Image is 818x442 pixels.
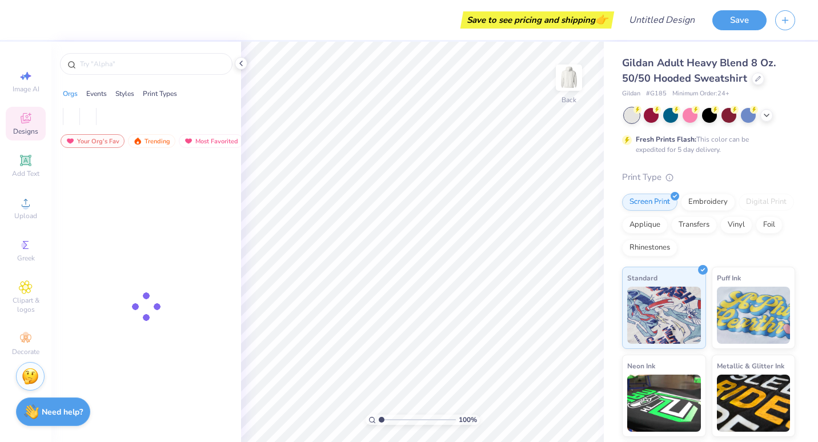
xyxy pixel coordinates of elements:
[622,216,668,234] div: Applique
[13,127,38,136] span: Designs
[133,137,142,145] img: trending.gif
[463,11,611,29] div: Save to see pricing and shipping
[459,415,477,425] span: 100 %
[622,89,640,99] span: Gildan
[717,287,791,344] img: Puff Ink
[115,89,134,99] div: Styles
[712,10,767,30] button: Save
[14,211,37,220] span: Upload
[646,89,667,99] span: # G185
[128,134,175,148] div: Trending
[558,66,580,89] img: Back
[12,169,39,178] span: Add Text
[739,194,794,211] div: Digital Print
[627,272,657,284] span: Standard
[17,254,35,263] span: Greek
[756,216,783,234] div: Foil
[717,375,791,432] img: Metallic & Glitter Ink
[720,216,752,234] div: Vinyl
[6,296,46,314] span: Clipart & logos
[12,347,39,356] span: Decorate
[627,375,701,432] img: Neon Ink
[681,194,735,211] div: Embroidery
[143,89,177,99] div: Print Types
[672,89,729,99] span: Minimum Order: 24 +
[622,194,677,211] div: Screen Print
[79,58,225,70] input: Try "Alpha"
[66,137,75,145] img: most_fav.gif
[717,360,784,372] span: Metallic & Glitter Ink
[184,137,193,145] img: most_fav.gif
[627,360,655,372] span: Neon Ink
[636,135,696,144] strong: Fresh Prints Flash:
[179,134,243,148] div: Most Favorited
[671,216,717,234] div: Transfers
[61,134,125,148] div: Your Org's Fav
[636,134,776,155] div: This color can be expedited for 5 day delivery.
[622,171,795,184] div: Print Type
[717,272,741,284] span: Puff Ink
[63,89,78,99] div: Orgs
[595,13,608,26] span: 👉
[42,407,83,417] strong: Need help?
[622,239,677,256] div: Rhinestones
[562,95,576,105] div: Back
[620,9,704,31] input: Untitled Design
[627,287,701,344] img: Standard
[622,56,776,85] span: Gildan Adult Heavy Blend 8 Oz. 50/50 Hooded Sweatshirt
[86,89,107,99] div: Events
[13,85,39,94] span: Image AI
